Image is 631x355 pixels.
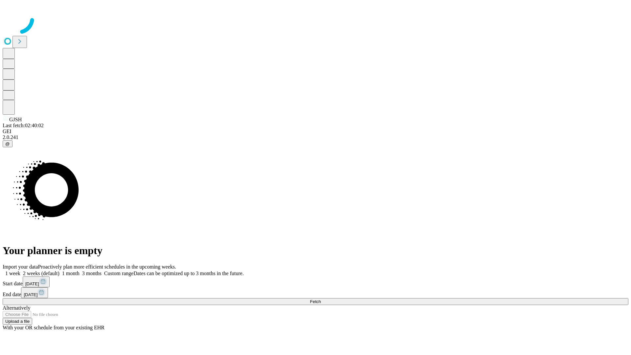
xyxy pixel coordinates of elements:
[3,298,628,305] button: Fetch
[21,287,48,298] button: [DATE]
[104,271,133,276] span: Custom range
[38,264,176,270] span: Proactively plan more efficient schedules in the upcoming weeks.
[310,299,321,304] span: Fetch
[3,276,628,287] div: Start date
[9,117,22,122] span: GJSH
[24,292,37,297] span: [DATE]
[3,245,628,257] h1: Your planner is empty
[23,276,50,287] button: [DATE]
[23,271,59,276] span: 2 weeks (default)
[25,281,39,286] span: [DATE]
[5,141,10,146] span: @
[3,129,628,134] div: GEI
[3,318,32,325] button: Upload a file
[3,264,38,270] span: Import your data
[82,271,102,276] span: 3 months
[3,287,628,298] div: End date
[3,134,628,140] div: 2.0.241
[3,123,44,128] span: Last fetch: 02:40:02
[3,140,12,147] button: @
[5,271,20,276] span: 1 week
[133,271,244,276] span: Dates can be optimized up to 3 months in the future.
[3,325,105,330] span: With your OR schedule from your existing EHR
[3,305,30,311] span: Alternatively
[62,271,80,276] span: 1 month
